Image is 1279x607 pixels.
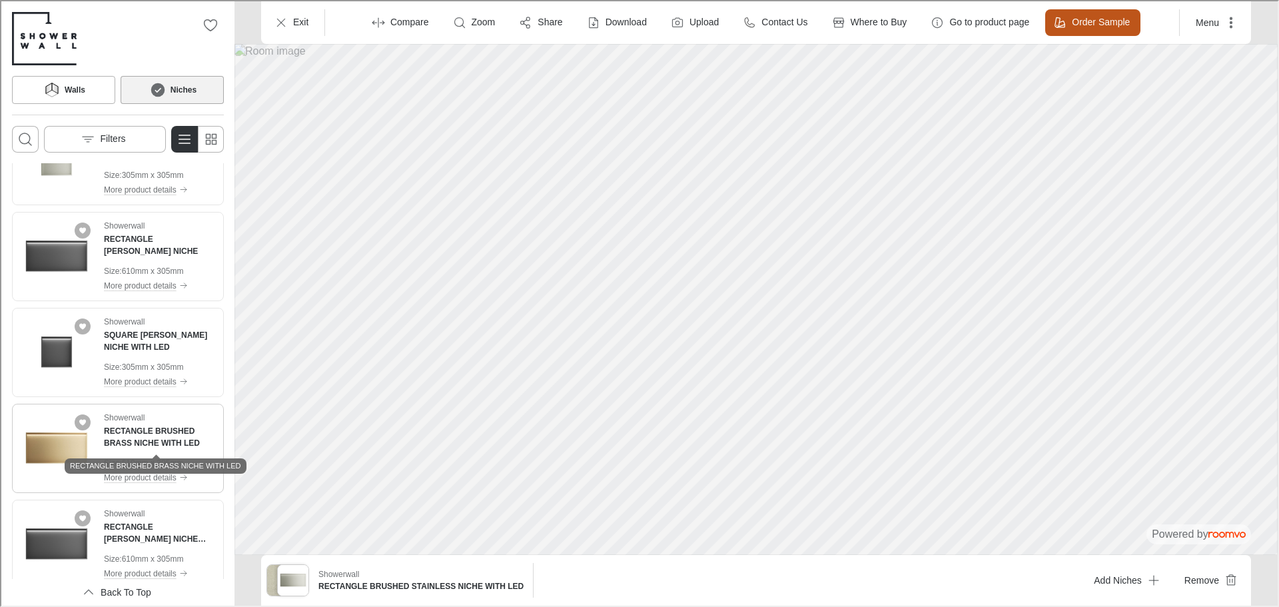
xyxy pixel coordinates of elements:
[103,410,143,422] p: Showerwall
[11,578,222,604] button: Scroll back to the beginning
[849,15,906,28] p: Where to Buy
[19,410,92,484] img: RECTANGLE BRUSHED BRASS NICHE WITH LED. Link opens in a new window.
[103,328,214,352] h4: SQUARE MATT BLACK NICHE WITH LED
[510,8,572,35] button: Share
[389,15,428,28] p: Compare
[63,457,245,472] div: RECTANGLE BRUSHED BRASS NICHE WITH LED
[103,279,175,291] p: More product details
[119,75,222,103] button: Niches
[103,219,143,231] p: Showerwall
[103,360,121,372] p: Size :
[760,15,806,28] p: Contact Us
[103,566,175,578] p: More product details
[266,564,296,594] img: CLOUD TERRAZZO TILE
[73,413,89,429] button: Add RECTANGLE BRUSHED BRASS NICHE WITH LED to favorites
[1184,8,1244,35] button: More actions
[103,183,175,195] p: More product details
[19,219,92,292] img: RECTANGLE MATT BLACK NICHE. Link opens in a new window.
[103,314,143,326] p: Showerwall
[103,469,214,484] button: More product details
[1150,526,1244,540] p: Powered by
[265,8,318,35] button: Exit
[11,498,222,588] div: See RECTANGLE MATT BLACK NICHE WITH LED in the room
[1207,530,1244,536] img: roomvo_wordmark.svg
[11,75,114,103] button: Walls
[170,125,197,151] button: Switch to detail view
[63,83,84,95] h6: Walls
[103,506,143,518] p: Showerwall
[103,181,214,196] button: More product details
[99,131,124,145] p: Filters
[103,264,121,276] p: Size :
[19,314,92,388] img: SQUARE MATT BLACK NICHE WITH LED. Link opens in a new window.
[103,470,175,482] p: More product details
[470,15,494,28] p: Zoom
[1044,8,1139,35] button: Order Sample
[921,8,1039,35] button: Go to product page
[121,264,183,276] p: 610mm x 305mm
[11,306,222,396] div: See SQUARE MATT BLACK NICHE WITH LED in the room
[103,373,214,388] button: More product details
[73,317,89,333] button: Add SQUARE MATT BLACK NICHE WITH LED to favorites
[103,277,214,292] button: More product details
[578,8,656,35] button: Download
[103,168,121,180] p: Size :
[536,15,561,28] p: Share
[73,221,89,237] button: Add RECTANGLE MATT BLACK NICHE to favorites
[121,552,183,564] p: 610mm x 305mm
[11,402,222,492] div: See RECTANGLE BRUSHED BRASS NICHE WITH LED in the room
[103,520,214,544] h4: RECTANGLE MATT BLACK NICHE WITH LED
[121,168,183,180] p: 305mm x 305mm
[196,125,222,151] button: Switch to simple view
[73,509,89,525] button: Add RECTANGLE MATT BLACK NICHE WITH LED to favorites
[661,8,728,35] button: Upload a picture of your room
[11,125,37,151] button: Open search box
[103,424,214,448] h4: RECTANGLE BRUSHED BRASS NICHE WITH LED
[292,15,307,28] p: Exit
[313,563,526,595] button: Show details for RECTANGLE BRUSHED STAINLESS NICHE WITH LED
[688,15,717,28] label: Upload
[948,15,1028,28] p: Go to product page
[11,11,75,64] a: Go to Showerwall's website.
[103,565,214,580] button: More product details
[169,83,195,95] h6: Niches
[276,564,307,594] img: RECTANGLE BRUSHED STAINLESS NICHE WITH LED
[19,506,92,580] img: RECTANGLE MATT BLACK NICHE WITH LED. Link opens in a new window.
[170,125,222,151] div: Product List Mode Selector
[103,232,214,256] h4: RECTANGLE MATT BLACK NICHE
[103,374,175,386] p: More product details
[1082,566,1167,592] button: Add Niches
[317,579,522,591] h6: RECTANGLE BRUSHED STAINLESS NICHE WITH LED
[733,8,817,35] button: Contact Us
[604,15,645,28] p: Download
[43,125,165,151] button: Open the filters menu
[1070,15,1128,28] p: Order Sample
[823,8,917,35] button: Where to Buy
[11,11,75,64] img: Logo representing Showerwall.
[265,563,308,595] button: See products applied in the visualizer
[103,552,121,564] p: Size :
[444,8,505,35] button: Zoom room image
[11,211,222,300] div: See RECTANGLE MATT BLACK NICHE in the room
[1150,526,1244,540] div: The visualizer is powered by Roomvo.
[121,360,183,372] p: 305mm x 305mm
[1172,566,1244,592] button: Remove product
[317,567,358,579] p: Showerwall
[362,8,438,35] button: Enter compare mode
[196,11,222,37] button: No favorites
